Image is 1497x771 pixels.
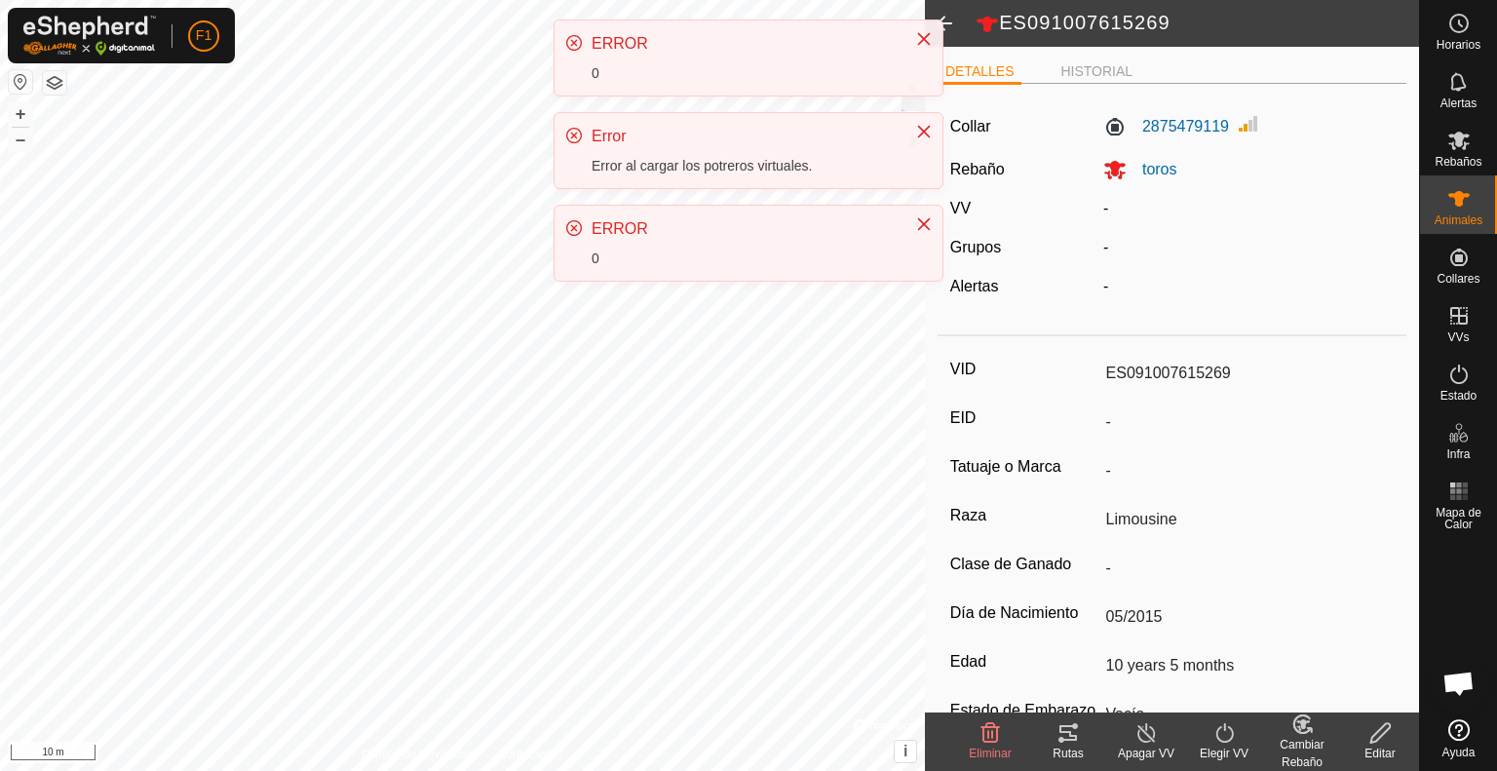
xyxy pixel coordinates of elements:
label: Clase de Ganado [950,552,1098,577]
img: Intensidad de Señal [1237,112,1260,135]
span: VVs [1447,331,1469,343]
app-display-virtual-paddock-transition: - [1103,200,1108,216]
label: Tatuaje o Marca [950,454,1098,480]
label: Estado de Embarazo [950,698,1098,723]
li: DETALLES [938,61,1022,85]
span: i [903,743,907,759]
label: Grupos [950,239,1001,255]
span: toros [1127,161,1177,177]
label: EID [950,405,1098,431]
span: Estado [1440,390,1477,402]
button: Close [910,211,938,238]
span: Alertas [1440,97,1477,109]
span: F1 [196,25,211,46]
img: Logo Gallagher [23,16,156,56]
span: Collares [1437,273,1479,285]
label: 2875479119 [1103,115,1229,138]
div: Error al cargar los potreros virtuales. [592,156,896,176]
span: Mapa de Calor [1425,507,1492,530]
li: HISTORIAL [1053,61,1140,82]
label: Alertas [950,278,999,294]
label: VID [950,357,1098,382]
a: Contáctenos [498,746,563,763]
button: Close [910,25,938,53]
div: Rutas [1029,745,1107,762]
h2: ES091007615269 [976,11,1419,36]
button: Capas del Mapa [43,71,66,95]
div: Elegir VV [1185,745,1263,762]
span: Infra [1446,448,1470,460]
label: Raza [950,503,1098,528]
button: Restablecer Mapa [9,70,32,94]
label: Día de Nacimiento [950,600,1098,626]
div: Editar [1341,745,1419,762]
label: Edad [950,649,1098,675]
button: Close [910,118,938,145]
span: Animales [1435,214,1482,226]
span: Ayuda [1442,747,1476,758]
a: Política de Privacidad [362,746,474,763]
button: – [9,128,32,151]
div: ERROR [592,32,896,56]
span: Rebaños [1435,156,1481,168]
label: VV [950,200,971,216]
label: Rebaño [950,161,1005,177]
label: Collar [950,115,991,138]
div: - [1095,275,1401,298]
a: Chat abierto [1430,654,1488,713]
button: i [895,741,916,762]
div: - [1095,236,1401,259]
div: Apagar VV [1107,745,1185,762]
button: + [9,102,32,126]
div: Error [592,125,896,148]
div: 0 [592,63,896,84]
div: 0 [592,249,896,269]
div: Cambiar Rebaño [1263,736,1341,771]
span: Eliminar [969,747,1011,760]
span: Horarios [1437,39,1480,51]
div: ERROR [592,217,896,241]
a: Ayuda [1420,712,1497,766]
